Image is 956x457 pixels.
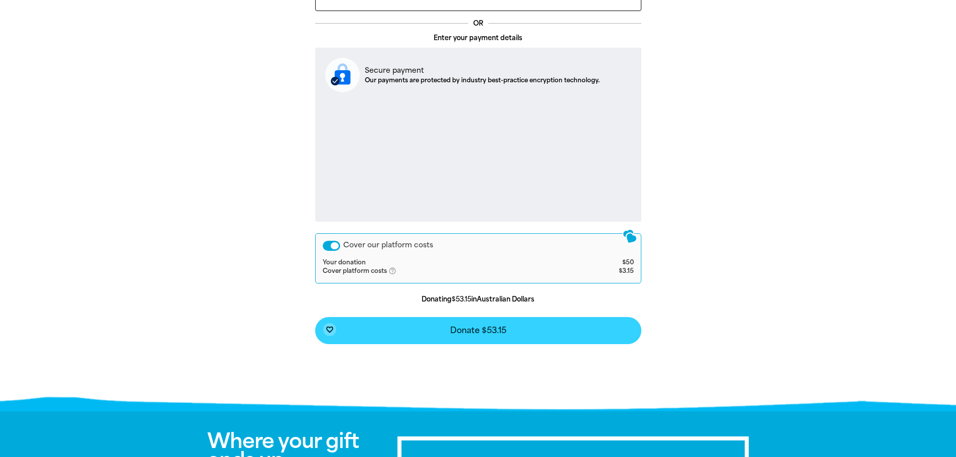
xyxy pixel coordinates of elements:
[323,241,340,251] button: Cover our platform costs
[365,65,600,76] p: Secure payment
[315,317,641,344] button: favorite_borderDonate $53.15
[315,294,641,304] p: Donating in Australian Dollars
[315,33,641,43] p: Enter your payment details
[365,76,600,85] p: Our payments are protected by industry best-practice encryption technology.
[452,295,471,303] b: $53.15
[450,327,506,335] span: Donate $53.15
[468,19,488,29] p: OR
[323,259,582,267] td: Your donation
[326,326,334,334] i: favorite_border
[582,267,634,276] td: $3.15
[582,259,634,267] td: $50
[323,267,582,276] td: Cover platform costs
[388,267,404,275] i: help_outlined
[323,100,633,213] iframe: Secure payment input frame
